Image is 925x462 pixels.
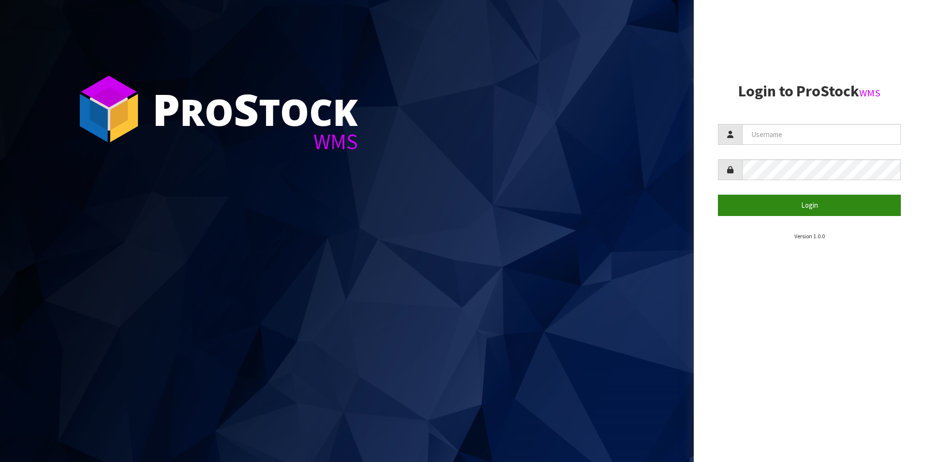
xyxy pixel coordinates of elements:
[234,79,259,139] span: S
[794,232,825,240] small: Version 1.0.0
[742,124,901,145] input: Username
[152,131,358,153] div: WMS
[718,83,901,100] h2: Login to ProStock
[152,79,180,139] span: P
[859,87,880,99] small: WMS
[73,73,145,145] img: ProStock Cube
[718,195,901,216] button: Login
[152,87,358,131] div: ro tock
